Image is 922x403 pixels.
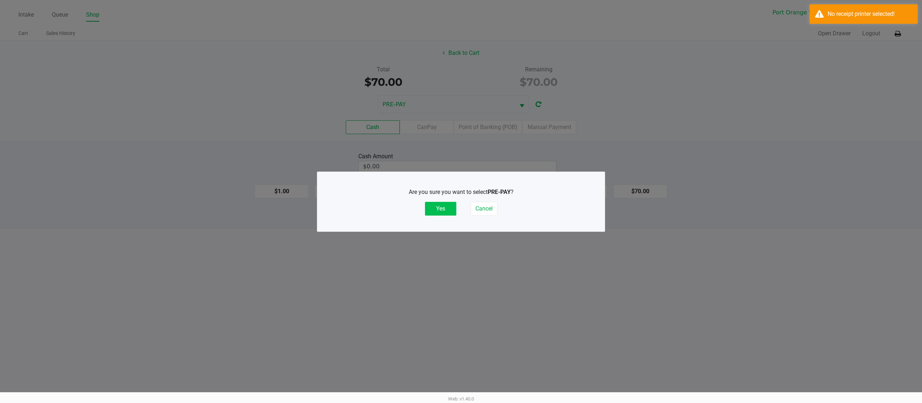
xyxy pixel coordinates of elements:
[337,188,585,196] p: Are you sure you want to select ?
[448,396,474,402] span: Web: v1.40.0
[471,202,497,216] button: Cancel
[488,189,511,195] b: PRE-PAY
[425,202,456,216] button: Yes
[828,10,912,18] div: No receipt printer selected!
